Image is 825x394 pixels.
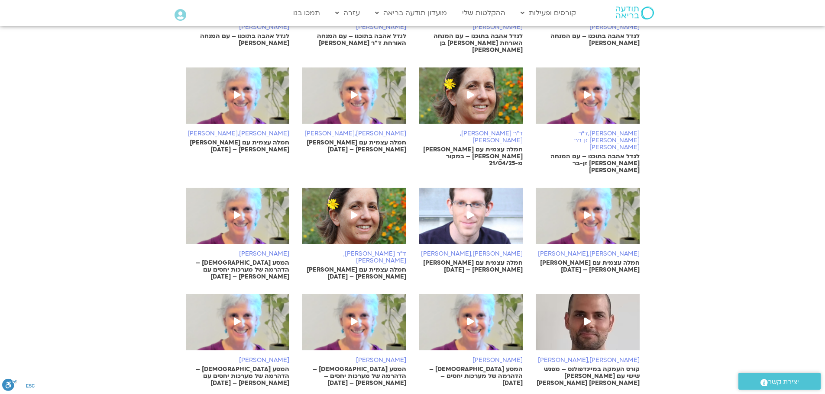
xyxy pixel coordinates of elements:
[768,376,799,388] span: יצירת קשר
[302,294,406,359] img: %D7%A1%D7%A0%D7%93%D7%99%D7%94-%D7%91%D7%A8-%D7%A7%D7%9E%D7%94.png
[516,5,580,21] a: קורסים ופעילות
[302,130,406,137] h6: [PERSON_NAME],[PERSON_NAME]
[419,294,523,359] img: %D7%A1%D7%A0%D7%93%D7%99%D7%94-%D7%91%D7%A8-%D7%A7%D7%9E%D7%94.png
[536,153,640,174] p: לגדל אהבה בתוכנו – עם המנחה [PERSON_NAME] זן-בר [PERSON_NAME]
[186,139,290,153] p: חמלה עצמית עם [PERSON_NAME] [PERSON_NAME] – [DATE]
[536,294,640,387] a: [PERSON_NAME],[PERSON_NAME] קורס העמקה במיינדפולנס – מפגש שישי עם [PERSON_NAME] [PERSON_NAME] [PE...
[186,67,290,132] img: %D7%A1%D7%A0%D7%93%D7%99%D7%94-%D7%91%D7%A8-%D7%A7%D7%9E%D7%94.png
[536,250,640,257] h6: [PERSON_NAME],[PERSON_NAME]
[536,67,640,174] a: [PERSON_NAME],ד״ר [PERSON_NAME] זן בר [PERSON_NAME] לגדל אהבה בתוכנו – עם המנחה [PERSON_NAME] זן-...
[186,250,290,257] h6: [PERSON_NAME]
[186,67,290,153] a: [PERSON_NAME],[PERSON_NAME] חמלה עצמית עם [PERSON_NAME] [PERSON_NAME] – [DATE]
[536,33,640,47] p: לגדל אהבה בתוכנו – עם המנחה [PERSON_NAME]
[186,188,290,280] a: [PERSON_NAME] המסע [DEMOGRAPHIC_DATA] – הדהרמה של מערכות יחסים עם [PERSON_NAME] – [DATE]
[302,67,406,132] img: %D7%A1%D7%A0%D7%93%D7%99%D7%94-%D7%91%D7%A8-%D7%A7%D7%9E%D7%94.png
[302,139,406,153] p: חמלה עצמית עם [PERSON_NAME] [PERSON_NAME] – [DATE]
[419,67,523,167] a: ד"ר [PERSON_NAME],[PERSON_NAME] חמלה עצמית עם [PERSON_NAME] [PERSON_NAME] – במקור מ-21/04/25
[186,33,290,47] p: לגדל אהבה בתוכנו – עם המנחה [PERSON_NAME]
[419,188,523,253] img: WhatsApp-Image-2024-06-24-at-13.38.41.jpeg
[419,357,523,364] h6: [PERSON_NAME]
[419,250,523,257] h6: [PERSON_NAME],[PERSON_NAME]
[302,294,406,387] a: [PERSON_NAME] המסע [DEMOGRAPHIC_DATA] – הדהרמה של מערכות יחסים – [PERSON_NAME] – [DATE]
[302,357,406,364] h6: [PERSON_NAME]
[331,5,364,21] a: עזרה
[186,357,290,364] h6: [PERSON_NAME]
[536,294,640,359] img: %D7%93%D7%A7%D7%9C-jpg.avif
[186,24,290,31] h6: [PERSON_NAME]
[419,259,523,273] p: חמלה עצמית עם [PERSON_NAME] [PERSON_NAME] – [DATE]
[738,373,821,390] a: יצירת קשר
[186,294,290,359] img: %D7%A1%D7%A0%D7%93%D7%99%D7%94-%D7%91%D7%A8-%D7%A7%D7%9E%D7%94.png
[302,67,406,153] a: [PERSON_NAME],[PERSON_NAME] חמלה עצמית עם [PERSON_NAME] [PERSON_NAME] – [DATE]
[536,188,640,253] img: %D7%A1%D7%A0%D7%93%D7%99%D7%94-%D7%91%D7%A8-%D7%A7%D7%9E%D7%94.png
[536,130,640,151] h6: [PERSON_NAME],ד״ר [PERSON_NAME] זן בר [PERSON_NAME]
[186,188,290,253] img: %D7%A1%D7%A0%D7%93%D7%99%D7%94-%D7%91%D7%A8-%D7%A7%D7%9E%D7%94.png
[536,259,640,273] p: חמלה עצמית עם [PERSON_NAME] [PERSON_NAME] – [DATE]
[302,188,406,253] img: %D7%A0%D7%95%D7%A2%D7%94-%D7%90%D7%9C%D7%91%D7%9C%D7%93%D7%94.png
[419,130,523,144] h6: ד"ר [PERSON_NAME],[PERSON_NAME]
[302,188,406,280] a: ד"ר [PERSON_NAME],[PERSON_NAME] חמלה עצמית עם [PERSON_NAME] [PERSON_NAME] – [DATE]
[302,24,406,31] h6: [PERSON_NAME]
[186,130,290,137] h6: [PERSON_NAME],[PERSON_NAME]
[302,366,406,387] p: המסע [DEMOGRAPHIC_DATA] – הדהרמה של מערכות יחסים – [PERSON_NAME] – [DATE]
[186,259,290,280] p: המסע [DEMOGRAPHIC_DATA] – הדהרמה של מערכות יחסים עם [PERSON_NAME] – [DATE]
[419,188,523,273] a: [PERSON_NAME],[PERSON_NAME] חמלה עצמית עם [PERSON_NAME] [PERSON_NAME] – [DATE]
[302,33,406,47] p: לגדל אהבה בתוכנו – עם המנחה האורחת ד"ר [PERSON_NAME]
[419,67,523,132] img: %D7%A0%D7%95%D7%A2%D7%94-%D7%90%D7%9C%D7%91%D7%9C%D7%93%D7%94.png
[419,294,523,387] a: [PERSON_NAME] המסע [DEMOGRAPHIC_DATA] – הדהרמה של מערכות יחסים – [DATE]
[186,366,290,387] p: המסע [DEMOGRAPHIC_DATA] – הדהרמה של מערכות יחסים עם [PERSON_NAME] – [DATE]
[419,24,523,31] h6: [PERSON_NAME]
[419,146,523,167] p: חמלה עצמית עם [PERSON_NAME] [PERSON_NAME] – במקור מ-21/04/25
[289,5,324,21] a: תמכו בנו
[536,366,640,387] p: קורס העמקה במיינדפולנס – מפגש שישי עם [PERSON_NAME] [PERSON_NAME] [PERSON_NAME]
[458,5,510,21] a: ההקלטות שלי
[536,24,640,31] h6: [PERSON_NAME]
[186,294,290,387] a: [PERSON_NAME] המסע [DEMOGRAPHIC_DATA] – הדהרמה של מערכות יחסים עם [PERSON_NAME] – [DATE]
[302,250,406,264] h6: ד"ר [PERSON_NAME],[PERSON_NAME]
[371,5,451,21] a: מועדון תודעה בריאה
[302,266,406,280] p: חמלה עצמית עם [PERSON_NAME] [PERSON_NAME] – [DATE]
[419,33,523,54] p: לגדל אהבה בתוכנו – עם המנחה האורחת [PERSON_NAME] בן [PERSON_NAME]
[536,357,640,364] h6: [PERSON_NAME],[PERSON_NAME]
[536,67,640,132] img: %D7%A1%D7%A0%D7%93%D7%99%D7%94-%D7%91%D7%A8-%D7%A7%D7%9E%D7%94.png
[616,6,654,19] img: תודעה בריאה
[419,366,523,387] p: המסע [DEMOGRAPHIC_DATA] – הדהרמה של מערכות יחסים – [DATE]
[536,188,640,273] a: [PERSON_NAME],[PERSON_NAME] חמלה עצמית עם [PERSON_NAME] [PERSON_NAME] – [DATE]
